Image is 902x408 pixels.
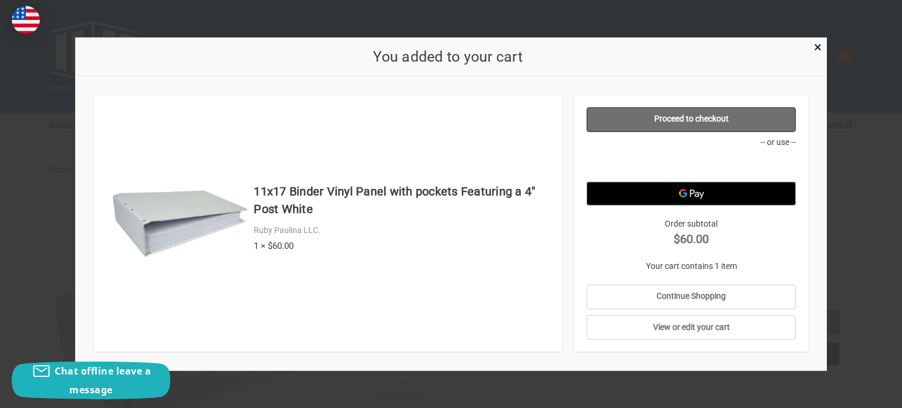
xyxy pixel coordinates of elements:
[587,315,796,340] a: View or edit your cart
[112,156,248,291] img: 11x17 Binder Vinyl Panel with pockets Featuring a 4" Post White
[587,284,796,309] a: Continue Shopping
[814,39,822,56] span: ×
[12,6,40,34] img: duty and tax information for United States
[805,376,902,408] iframe: Google Customer Reviews
[587,217,796,247] div: Order subtotal
[55,365,151,396] span: Chat offline leave a message
[94,45,802,68] h2: You added to your cart
[254,183,550,218] h4: 11x17 Binder Vinyl Panel with pockets Featuring a 4" Post White
[12,362,170,399] button: Chat offline leave a message
[587,107,796,131] a: Proceed to checkout
[587,259,796,272] p: Your cart contains 1 item
[587,181,796,205] button: Google Pay
[587,230,796,247] strong: $60.00
[254,239,550,252] div: 1 × $60.00
[254,224,550,237] div: Ruby Paulina LLC.
[587,136,796,148] p: -- or use --
[812,40,824,52] a: Close
[587,152,796,176] iframe: PayPal-paypal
